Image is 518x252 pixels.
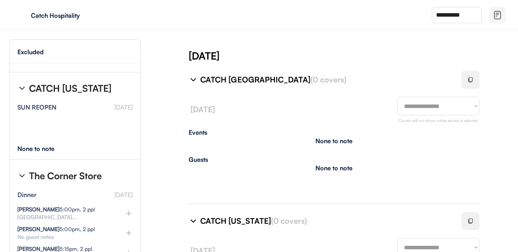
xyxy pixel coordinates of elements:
[17,246,92,252] div: 5:15pm, 2 ppl
[191,105,215,114] font: [DATE]
[17,207,95,212] div: 5:00pm, 2 ppl
[310,75,346,84] font: (0 covers)
[17,104,56,110] div: SUN REOPEN
[200,216,452,226] div: CATCH [US_STATE]
[200,74,452,85] div: CATCH [GEOGRAPHIC_DATA]
[189,49,518,63] div: [DATE]
[17,192,36,198] div: Dinner
[493,10,502,20] img: file-02.svg
[125,209,133,217] img: plus%20%281%29.svg
[315,165,353,171] div: None to note
[125,229,133,237] img: plus%20%281%29.svg
[17,49,44,55] div: Excluded
[17,214,112,220] div: [GEOGRAPHIC_DATA]...
[15,9,28,21] img: yH5BAEAAAAALAAAAAABAAEAAAIBRAA7
[17,84,27,93] img: chevron-right%20%281%29.svg
[29,171,102,180] div: The Corner Store
[29,84,111,93] div: CATCH [US_STATE]
[397,118,477,123] font: *Covers will not show unless service is selected
[31,12,128,19] div: Catch Hospitality
[189,216,198,226] img: chevron-right%20%281%29.svg
[189,156,479,163] div: Guests
[17,234,112,240] div: No guest notes
[114,103,133,111] font: [DATE]
[17,146,69,152] div: None to note
[17,58,69,64] div: None to note
[315,138,353,144] div: None to note
[189,75,198,84] img: chevron-right%20%281%29.svg
[17,206,60,213] strong: [PERSON_NAME]
[17,245,60,252] strong: [PERSON_NAME]
[17,171,27,180] img: chevron-right%20%281%29.svg
[17,226,60,232] strong: [PERSON_NAME]
[189,129,479,135] div: Events
[114,191,133,199] font: [DATE]
[271,216,307,226] font: (0 covers)
[17,226,95,232] div: 5:00pm, 2 ppl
